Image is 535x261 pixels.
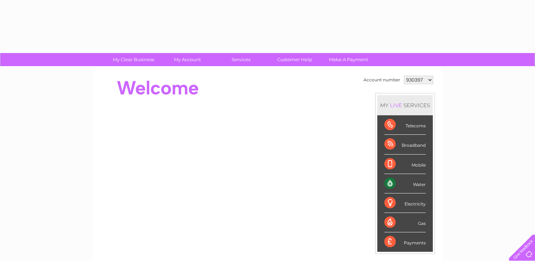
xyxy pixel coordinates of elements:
[384,174,426,193] div: Water
[266,53,324,66] a: Customer Help
[384,135,426,154] div: Broadband
[212,53,270,66] a: Services
[389,102,403,109] div: LIVE
[377,95,433,115] div: MY SERVICES
[384,115,426,135] div: Telecoms
[384,232,426,251] div: Payments
[362,74,402,86] td: Account number
[384,213,426,232] div: Gas
[384,155,426,174] div: Mobile
[104,53,163,66] a: My Clear Business
[384,193,426,213] div: Electricity
[158,53,216,66] a: My Account
[319,53,378,66] a: Make A Payment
